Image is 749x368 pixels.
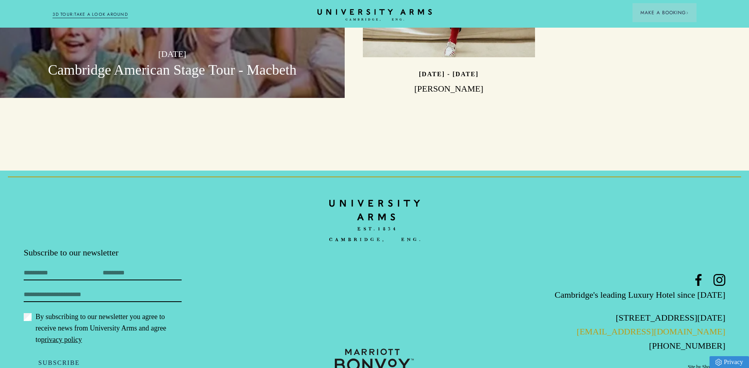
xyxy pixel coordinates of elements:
p: [STREET_ADDRESS][DATE] [492,311,725,325]
input: By subscribing to our newsletter you agree to receive news from University Arms and agree topriva... [24,313,32,321]
a: Privacy [710,356,749,368]
p: [DATE] - [DATE] [419,71,479,77]
label: By subscribing to our newsletter you agree to receive news from University Arms and agree to [24,311,182,345]
p: Cambridge's leading Luxury Hotel since [DATE] [492,288,725,302]
span: Make a Booking [640,9,689,16]
a: Home [317,9,432,21]
button: Make a BookingArrow icon [633,3,696,22]
h3: Cambridge American Stage Tour - Macbeth [18,61,327,80]
a: Facebook [693,274,704,286]
a: Instagram [713,274,725,286]
a: Home [329,194,420,247]
a: [EMAIL_ADDRESS][DOMAIN_NAME] [577,327,725,336]
a: privacy policy [41,336,82,344]
img: bc90c398f2f6aa16c3ede0e16ee64a97.svg [329,194,420,247]
h3: [PERSON_NAME] [363,83,535,95]
p: [DATE] [18,47,327,61]
a: 3D TOUR:TAKE A LOOK AROUND [53,11,128,18]
p: Subscribe to our newsletter [24,247,257,259]
img: Privacy [715,359,722,366]
img: Arrow icon [686,11,689,14]
a: [PHONE_NUMBER] [649,341,725,351]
